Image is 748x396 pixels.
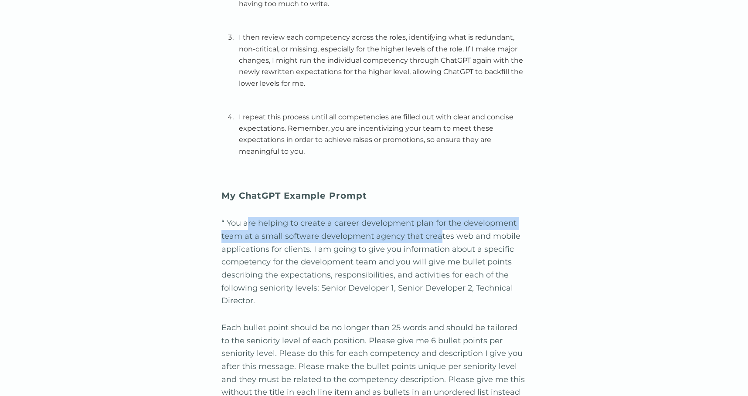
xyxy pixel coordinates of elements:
[235,108,527,165] li: I repeat this process until all competencies are filled out with clear and concise expectations. ...
[221,190,367,201] strong: My ChatGPT Example Prompt
[221,217,527,308] p: “ You are helping to create a career development plan for the development team at a small softwar...
[235,28,527,108] li: I then review each competency across the roles, identifying what is redundant, non-critical, or m...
